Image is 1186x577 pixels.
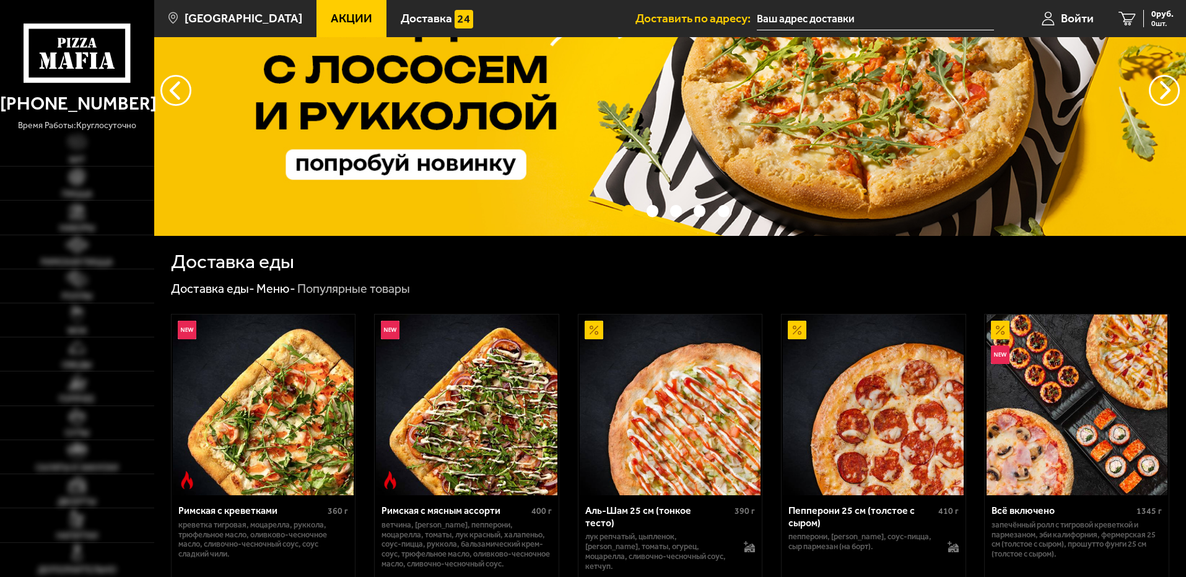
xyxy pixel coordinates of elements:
button: следующий [160,75,191,106]
span: Пицца [62,190,92,199]
a: Доставка еды- [171,281,255,296]
span: 390 г [735,506,755,516]
button: точки переключения [718,205,730,217]
a: Меню- [256,281,295,296]
button: точки переключения [647,205,658,217]
img: Акционный [585,321,603,339]
button: точки переключения [670,205,682,217]
div: Пепперони 25 см (толстое с сыром) [788,505,935,528]
a: АкционныйПепперони 25 см (толстое с сыром) [782,315,966,495]
span: Римская пицца [41,258,113,267]
span: [GEOGRAPHIC_DATA] [185,12,302,24]
span: Горячее [59,395,95,404]
img: Аль-Шам 25 см (тонкое тесто) [580,315,761,495]
button: предыдущий [1149,75,1180,106]
p: пепперони, [PERSON_NAME], соус-пицца, сыр пармезан (на борт). [788,532,935,552]
span: Войти [1061,12,1094,24]
img: Новинка [381,321,399,339]
span: 1345 г [1136,506,1162,516]
img: 15daf4d41897b9f0e9f617042186c801.svg [455,10,473,28]
img: Новинка [991,345,1009,364]
div: Римская с креветками [178,505,325,516]
span: Наборы [59,224,95,233]
input: Ваш адрес доставки [757,7,994,30]
span: 0 руб. [1151,10,1174,19]
a: НовинкаОстрое блюдоРимская с креветками [172,315,355,495]
span: Дополнительно [38,566,116,575]
a: АкционныйНовинкаВсё включено [985,315,1169,495]
span: 0 шт. [1151,20,1174,27]
img: Римская с креветками [173,315,354,495]
img: Акционный [788,321,806,339]
p: Запечённый ролл с тигровой креветкой и пармезаном, Эби Калифорния, Фермерская 25 см (толстое с сы... [992,520,1162,560]
img: Острое блюдо [178,471,196,490]
img: Римская с мясным ассорти [376,315,557,495]
span: Обеды [62,361,92,370]
span: WOK [68,327,87,336]
a: АкционныйАль-Шам 25 см (тонкое тесто) [578,315,762,495]
div: Римская с мясным ассорти [382,505,528,516]
img: Пепперони 25 см (толстое с сыром) [783,315,964,495]
span: Салаты и закуски [36,464,118,472]
div: Аль-Шам 25 см (тонкое тесто) [585,505,732,528]
p: креветка тигровая, моцарелла, руккола, трюфельное масло, оливково-чесночное масло, сливочно-чесно... [178,520,349,560]
span: Хит [69,156,85,165]
img: Новинка [178,321,196,339]
img: Всё включено [987,315,1167,495]
span: Доставить по адресу: [635,12,757,24]
div: Популярные товары [297,281,410,297]
h1: Доставка еды [171,252,294,272]
a: НовинкаОстрое блюдоРимская с мясным ассорти [375,315,559,495]
div: Всё включено [992,505,1133,516]
p: ветчина, [PERSON_NAME], пепперони, моцарелла, томаты, лук красный, халапеньо, соус-пицца, руккола... [382,520,552,570]
img: Акционный [991,321,1009,339]
p: лук репчатый, цыпленок, [PERSON_NAME], томаты, огурец, моцарелла, сливочно-чесночный соус, кетчуп. [585,532,732,571]
span: Доставка [401,12,452,24]
span: Роллы [62,292,92,301]
span: Десерты [58,498,96,506]
img: Острое блюдо [381,471,399,490]
span: 410 г [938,506,959,516]
button: точки переключения [694,205,705,217]
span: 360 г [328,506,348,516]
span: 400 г [531,506,552,516]
span: Акции [331,12,372,24]
button: точки переключения [622,205,634,217]
span: Напитки [56,532,98,540]
span: Супы [65,429,89,438]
